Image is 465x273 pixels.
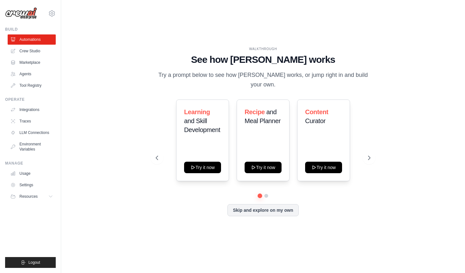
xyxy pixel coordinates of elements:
a: Agents [8,69,56,79]
button: Try it now [245,162,282,173]
span: Curator [305,117,325,124]
a: Environment Variables [8,139,56,154]
button: Try it now [184,162,221,173]
span: Logout [28,260,40,265]
a: Tool Registry [8,80,56,91]
span: Learning [184,108,210,115]
button: Resources [8,191,56,202]
div: WALKTHROUGH [156,47,370,51]
span: and Skill Development [184,117,220,133]
a: Usage [8,168,56,179]
span: Content [305,108,328,115]
a: Integrations [8,105,56,115]
a: Traces [8,116,56,126]
div: Build [5,27,56,32]
a: Settings [8,180,56,190]
div: Operate [5,97,56,102]
div: Manage [5,161,56,166]
a: Marketplace [8,57,56,68]
span: Recipe [245,108,265,115]
a: LLM Connections [8,128,56,138]
button: Skip and explore on my own [227,204,298,216]
button: Logout [5,257,56,268]
img: Logo [5,7,37,19]
h1: See how [PERSON_NAME] works [156,54,370,65]
span: Resources [19,194,38,199]
a: Crew Studio [8,46,56,56]
p: Try a prompt below to see how [PERSON_NAME] works, or jump right in and build your own. [156,70,370,89]
button: Try it now [305,162,342,173]
span: and Meal Planner [245,108,281,124]
a: Automations [8,34,56,45]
